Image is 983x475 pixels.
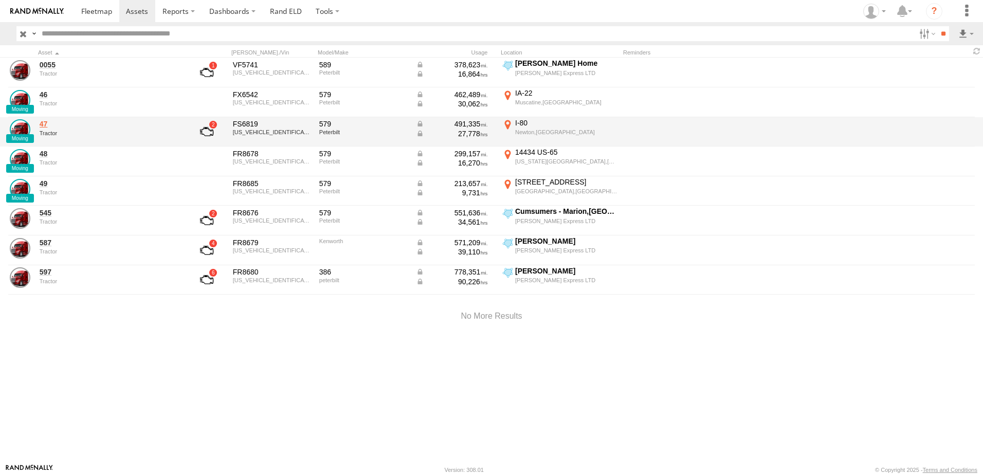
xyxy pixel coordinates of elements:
div: FX6542 [233,90,312,99]
div: Data from Vehicle CANbus [416,179,488,188]
i: ? [926,3,942,20]
div: 579 [319,119,409,129]
div: Data from Vehicle CANbus [416,238,488,247]
a: Terms and Conditions [923,467,977,473]
div: Version: 308.01 [445,467,484,473]
a: View Asset with Fault/s [188,208,226,233]
div: [PERSON_NAME] Express LTD [515,247,617,254]
label: Search Query [30,26,38,41]
a: 545 [40,208,180,217]
div: 1XPBDP9X0LD665787 [233,129,312,135]
div: 1XPBD49X0RD687005 [233,188,312,194]
div: 579 [319,90,409,99]
div: FR8680 [233,267,312,277]
div: [PERSON_NAME] [515,266,617,276]
div: 386 [319,267,409,277]
div: 589 [319,60,409,69]
div: 14434 US-65 [515,148,617,157]
a: 597 [40,267,180,277]
a: View Asset Details [10,208,30,229]
label: Click to View Current Location [501,207,619,234]
a: View Asset Details [10,267,30,288]
div: [PERSON_NAME] Express LTD [515,217,617,225]
div: Data from Vehicle CANbus [416,90,488,99]
a: View Asset Details [10,149,30,170]
div: Tim Zylstra [860,4,889,19]
label: Export results as... [957,26,975,41]
div: undefined [40,248,180,254]
a: 47 [40,119,180,129]
a: View Asset Details [10,60,30,81]
div: 1XPHD49X1CD144649 [233,277,312,283]
a: View Asset Details [10,179,30,199]
label: Click to View Current Location [501,236,619,264]
div: Reminders [623,49,788,56]
label: Click to View Current Location [501,118,619,146]
div: Peterbilt [319,99,409,105]
div: Data from Vehicle CANbus [416,99,488,108]
div: I-80 [515,118,617,127]
label: Click to View Current Location [501,177,619,205]
div: Data from Vehicle CANbus [416,277,488,286]
div: Data from Vehicle CANbus [416,119,488,129]
div: 579 [319,179,409,188]
div: [PERSON_NAME] Express LTD [515,69,617,77]
a: View Asset with Fault/s [188,119,226,144]
div: FS6819 [233,119,312,129]
a: Visit our Website [6,465,53,475]
div: Kenworth [319,238,409,244]
a: View Asset Details [10,90,30,111]
a: 587 [40,238,180,247]
div: 1XDAD49X36J139868 [233,247,312,253]
div: undefined [40,130,180,136]
div: Click to Sort [38,49,182,56]
div: Data from Vehicle CANbus [416,69,488,79]
div: 579 [319,149,409,158]
label: Click to View Current Location [501,59,619,86]
div: [PERSON_NAME] Home [515,59,617,68]
a: 48 [40,149,180,158]
div: [PERSON_NAME] Express LTD [515,277,617,284]
div: FR8678 [233,149,312,158]
div: undefined [40,189,180,195]
div: Location [501,49,619,56]
a: View Asset Details [10,238,30,259]
span: Refresh [971,46,983,56]
div: Usage [414,49,497,56]
a: View Asset with Fault/s [188,267,226,292]
div: Data from Vehicle CANbus [416,129,488,138]
div: undefined [40,218,180,225]
div: undefined [40,278,180,284]
div: Data from Vehicle CANbus [416,247,488,257]
a: 49 [40,179,180,188]
img: rand-logo.svg [10,8,64,15]
div: Newton,[GEOGRAPHIC_DATA] [515,129,617,136]
div: undefined [40,100,180,106]
label: Search Filter Options [915,26,937,41]
div: 1XPBD49X8LD664773 [233,217,312,224]
div: Peterbilt [319,69,409,76]
div: Data from Vehicle CANbus [416,208,488,217]
div: peterbilt [319,277,409,283]
div: undefined [40,70,180,77]
div: [STREET_ADDRESS] [515,177,617,187]
div: Muscatine,[GEOGRAPHIC_DATA] [515,99,617,106]
div: Cumsumers - Marion,[GEOGRAPHIC_DATA] [515,207,617,216]
label: Click to View Current Location [501,148,619,175]
div: [US_STATE][GEOGRAPHIC_DATA],[GEOGRAPHIC_DATA] [515,158,617,165]
div: 1XPBD49X6PD860006 [233,158,312,165]
a: View Asset with Fault/s [188,238,226,263]
div: Data from Vehicle CANbus [416,217,488,227]
a: 46 [40,90,180,99]
div: Peterbilt [319,129,409,135]
a: View Asset with Fault/s [188,60,226,85]
div: FR8679 [233,238,312,247]
div: © Copyright 2025 - [875,467,977,473]
div: VF5741 [233,60,312,69]
div: [PERSON_NAME]./Vin [231,49,314,56]
div: Peterbilt [319,217,409,224]
div: IA-22 [515,88,617,98]
div: Peterbilt [319,158,409,165]
a: 0055 [40,60,180,69]
div: Data from Vehicle CANbus [416,158,488,168]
